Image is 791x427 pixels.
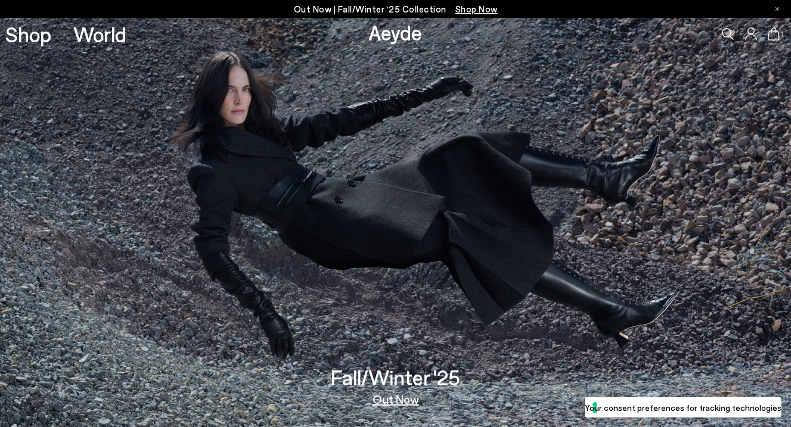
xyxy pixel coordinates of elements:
[585,397,781,417] button: Your consent preferences for tracking technologies
[373,393,419,405] a: Out Now
[294,2,498,17] p: Out Now | Fall/Winter ‘25 Collection
[331,367,460,388] h3: Fall/Winter '25
[585,401,781,414] label: Your consent preferences for tracking technologies
[768,27,780,40] a: 1
[5,24,51,45] a: Shop
[73,24,126,45] a: World
[368,20,422,45] a: Aeyde
[455,4,498,14] span: Navigate to /collections/new-in
[780,31,786,38] span: 1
